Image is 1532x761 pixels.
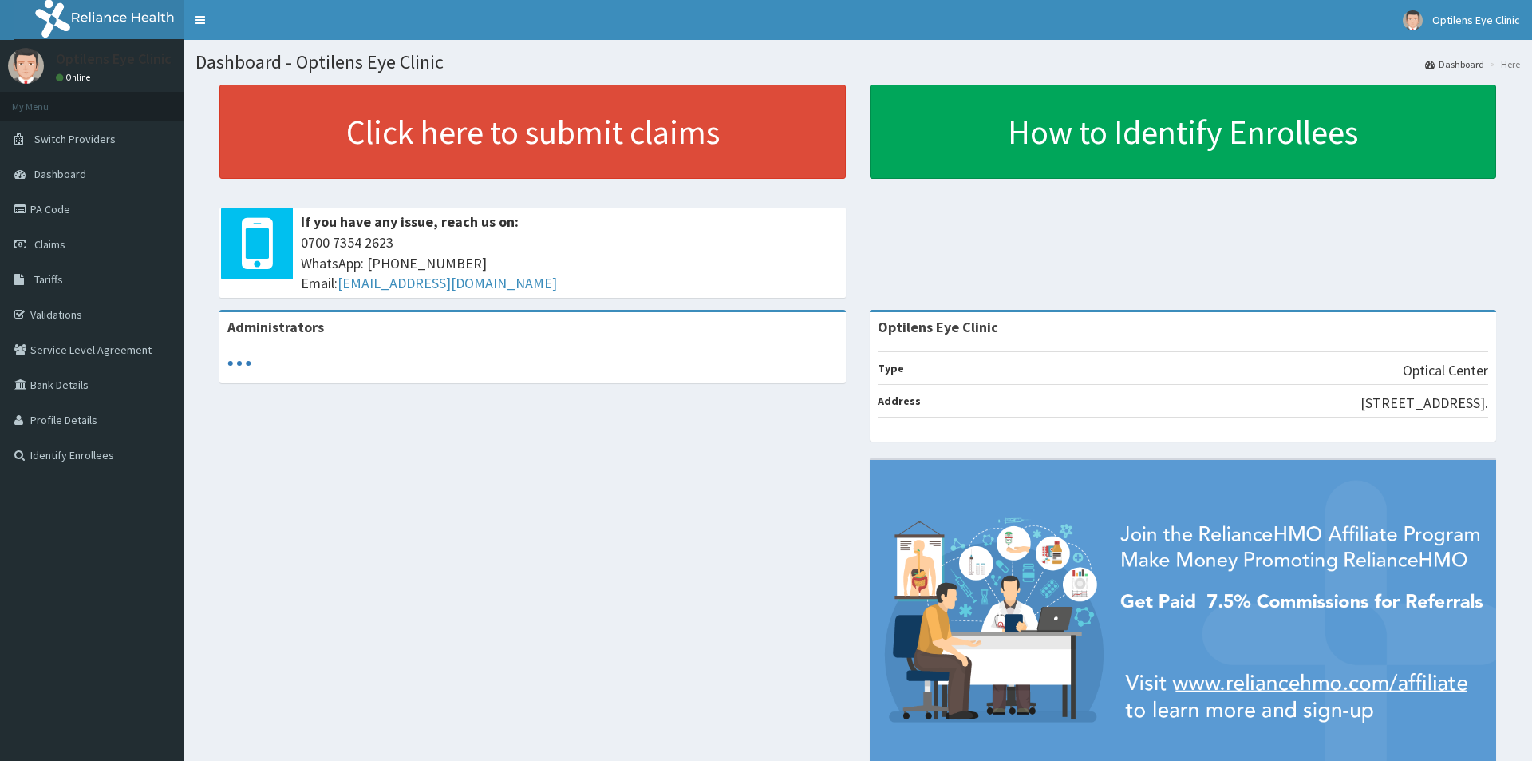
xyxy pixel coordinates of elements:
li: Here [1486,57,1520,71]
img: User Image [8,48,44,84]
svg: audio-loading [227,351,251,375]
b: If you have any issue, reach us on: [301,212,519,231]
b: Administrators [227,318,324,336]
p: Optical Center [1403,360,1488,381]
span: Switch Providers [34,132,116,146]
span: Dashboard [34,167,86,181]
img: User Image [1403,10,1423,30]
p: Optilens Eye Clinic [56,52,172,66]
b: Address [878,394,921,408]
a: Click here to submit claims [219,85,846,179]
a: How to Identify Enrollees [870,85,1496,179]
b: Type [878,361,904,375]
a: [EMAIL_ADDRESS][DOMAIN_NAME] [338,274,557,292]
a: Online [56,72,94,83]
span: Tariffs [34,272,63,287]
span: Optilens Eye Clinic [1432,13,1520,27]
a: Dashboard [1425,57,1484,71]
h1: Dashboard - Optilens Eye Clinic [195,52,1520,73]
span: Claims [34,237,65,252]
p: [STREET_ADDRESS]. [1360,393,1488,414]
span: 0700 7354 2623 WhatsApp: [PHONE_NUMBER] Email: [301,232,838,294]
strong: Optilens Eye Clinic [878,318,998,336]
